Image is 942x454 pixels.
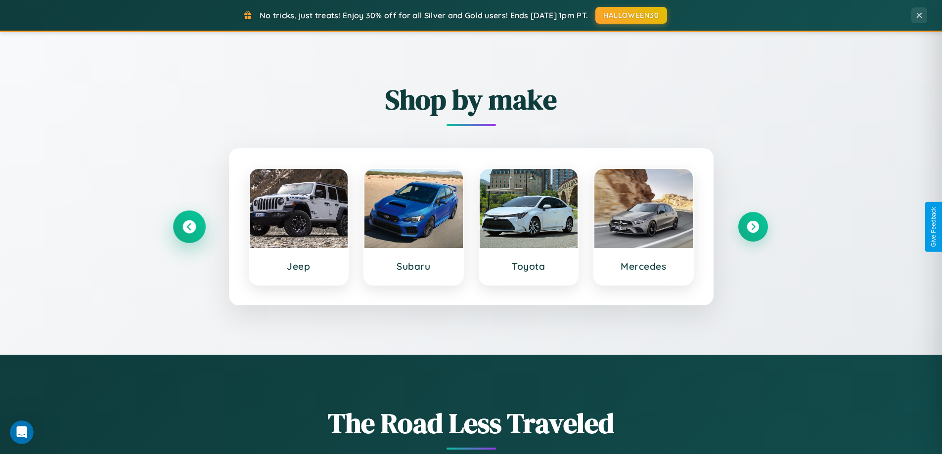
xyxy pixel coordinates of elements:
[595,7,667,24] button: HALLOWEEN30
[930,207,937,247] div: Give Feedback
[10,420,34,444] iframe: Intercom live chat
[374,260,453,272] h3: Subaru
[490,260,568,272] h3: Toyota
[604,260,683,272] h3: Mercedes
[260,260,338,272] h3: Jeep
[175,81,768,119] h2: Shop by make
[175,404,768,442] h1: The Road Less Traveled
[260,10,588,20] span: No tricks, just treats! Enjoy 30% off for all Silver and Gold users! Ends [DATE] 1pm PT.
